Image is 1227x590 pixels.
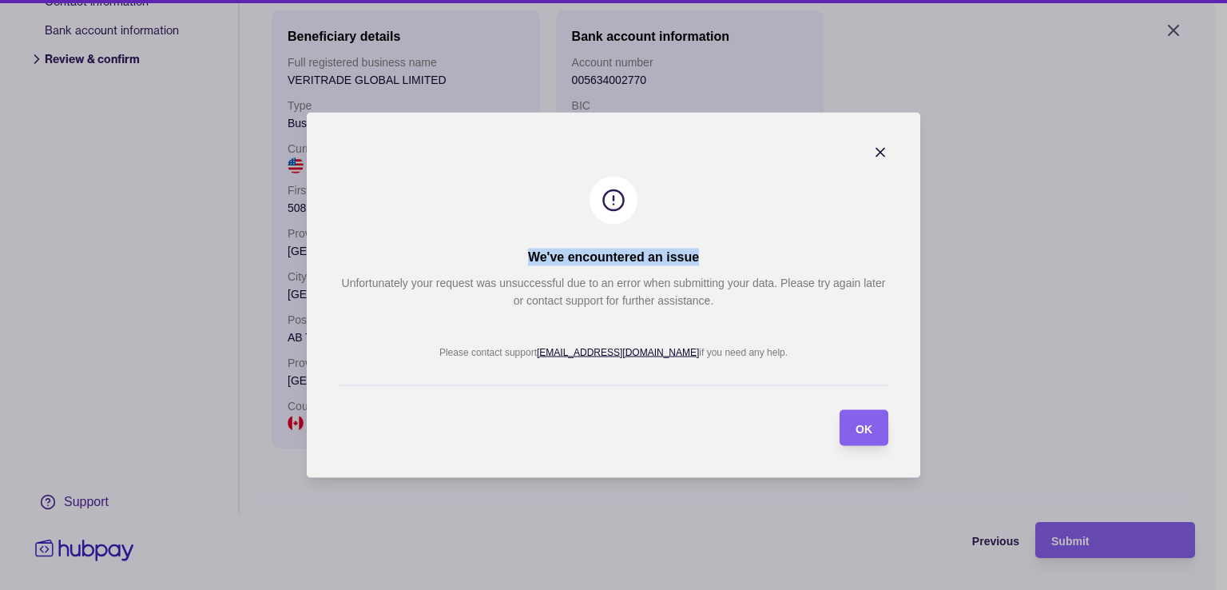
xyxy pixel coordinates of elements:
h2: We've encountered an issue [528,249,699,266]
p: Please contact support if you need any help. [439,347,788,358]
span: OK [856,422,872,435]
p: Unfortunately your request was unsuccessful due to an error when submitting your data. Please try... [339,274,888,309]
button: OK [840,410,888,446]
a: [EMAIL_ADDRESS][DOMAIN_NAME] [537,347,699,358]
